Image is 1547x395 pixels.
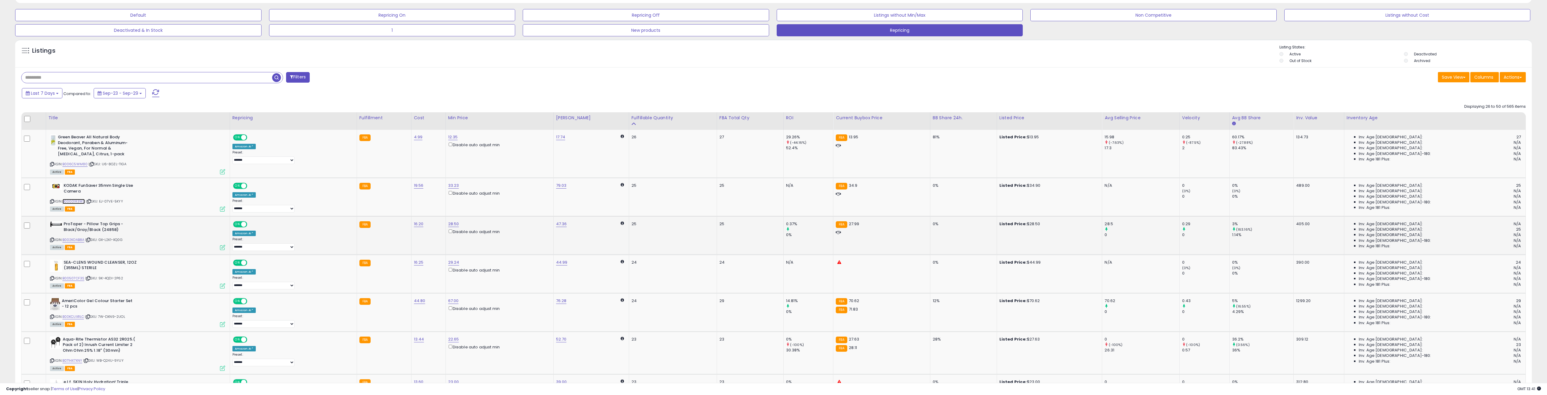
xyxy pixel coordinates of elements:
span: | SKU: 7W-DXN9-2UOL [85,314,125,319]
span: N/A [1514,140,1521,145]
button: Non Competitive [1030,9,1277,21]
span: 27 [1516,134,1521,140]
span: Inv. Age [DEMOGRAPHIC_DATA]: [1359,298,1423,304]
a: B071HX7XNY [62,358,82,363]
div: 489.00 [1296,183,1339,188]
span: Inv. Age [DEMOGRAPHIC_DATA]-180: [1359,238,1431,243]
small: FBA [359,298,371,305]
div: $70.62 [999,298,1098,304]
div: 0% [933,221,992,227]
a: 67.00 [448,298,459,304]
div: Velocity [1182,115,1227,121]
span: N/A [1514,232,1521,238]
div: 25 [632,183,712,188]
div: 0.57 [1182,347,1229,353]
div: 390.00 [1296,260,1339,265]
div: Listed Price [999,115,1100,121]
small: (-7.63%) [1109,140,1124,145]
div: Cost [414,115,443,121]
b: Listed Price: [999,336,1027,342]
img: 31yCqXbBLAL._SL40_.jpg [50,134,56,146]
div: $27.63 [999,337,1098,342]
span: Inv. Age [DEMOGRAPHIC_DATA]-180: [1359,314,1431,320]
span: Inv. Age [DEMOGRAPHIC_DATA]: [1359,304,1423,309]
a: 13.44 [414,336,424,342]
small: Avg BB Share. [1232,121,1236,127]
a: 52.70 [556,336,567,342]
span: N/A [1514,337,1521,342]
span: 29 [1516,298,1521,304]
div: N/A [1105,260,1175,265]
span: OFF [246,260,256,265]
span: Sep-23 - Sep-29 [103,90,138,96]
div: Preset: [232,314,352,328]
span: All listings currently available for purchase on Amazon [50,170,64,175]
a: B006C5WM80 [62,162,88,167]
div: Preset: [232,199,352,212]
span: FBA [65,170,75,175]
img: 41yE1fKP2TL._SL40_.jpg [50,221,62,227]
span: N/A [1514,199,1521,205]
div: $28.50 [999,221,1098,227]
small: (-87.5%) [1186,140,1201,145]
div: 29 [719,298,779,304]
div: Fulfillment [359,115,409,121]
span: Inv. Age [DEMOGRAPHIC_DATA]: [1359,221,1423,227]
div: [PERSON_NAME] [556,115,626,121]
div: 405.00 [1296,221,1339,227]
div: 52.4% [786,145,833,151]
small: (0%) [1232,189,1241,193]
div: 5% [1232,298,1294,304]
div: Fulfillable Quantity [632,115,714,121]
div: Current Buybox Price [836,115,928,121]
span: Inv. Age [DEMOGRAPHIC_DATA]: [1359,260,1423,265]
div: 0% [933,260,992,265]
button: New products [523,24,769,36]
div: FBA Total Qty [719,115,781,121]
a: B002KOAB8A [62,237,85,242]
div: 27 [719,134,779,140]
div: 0% [786,309,833,314]
span: OFF [246,135,256,140]
div: 0.29 [1182,221,1229,227]
small: FBA [359,183,371,189]
span: ON [234,222,241,227]
span: ON [234,298,241,304]
small: FBA [836,298,847,305]
span: N/A [1514,265,1521,271]
span: Inv. Age [DEMOGRAPHIC_DATA]: [1359,140,1423,145]
div: 25 [719,221,779,227]
a: 12.35 [448,134,458,140]
span: OFF [246,337,256,342]
div: ASIN: [50,134,225,174]
div: Amazon AI * [232,192,256,198]
button: Deactivated & In Stock [15,24,262,36]
small: FBA [359,260,371,266]
span: Inv. Age [DEMOGRAPHIC_DATA]: [1359,265,1423,271]
a: 16.25 [414,259,424,265]
div: Title [48,115,227,121]
div: 15.98 [1105,134,1179,140]
button: Actions [1500,72,1526,82]
a: B00507CF3S [62,276,85,281]
span: All listings currently available for purchase on Amazon [50,283,64,288]
span: Inv. Age [DEMOGRAPHIC_DATA]: [1359,145,1423,151]
small: FBA [359,134,371,141]
div: 25 [719,183,779,188]
div: N/A [786,260,829,265]
div: 0 [1105,337,1179,342]
span: N/A [1514,309,1521,314]
small: FBA [836,221,847,228]
div: 24 [632,298,712,304]
button: Save View [1438,72,1469,82]
div: BB Share 24h. [933,115,994,121]
a: 19.56 [414,183,424,189]
span: N/A [1514,194,1521,199]
span: 25 [1516,183,1521,188]
span: | SKU: EJ-07VE-5KYY [86,199,123,204]
span: Inv. Age 181 Plus: [1359,243,1391,249]
div: 0% [786,232,833,238]
div: 4.29% [1232,309,1294,314]
div: ASIN: [50,221,225,249]
b: Aqua-Rite Thermistor AS32 2R025.( Pack of 2) Inrush Current Limiter 2 Ohm Ohm 25% 1.18" (30mm) [63,337,136,355]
